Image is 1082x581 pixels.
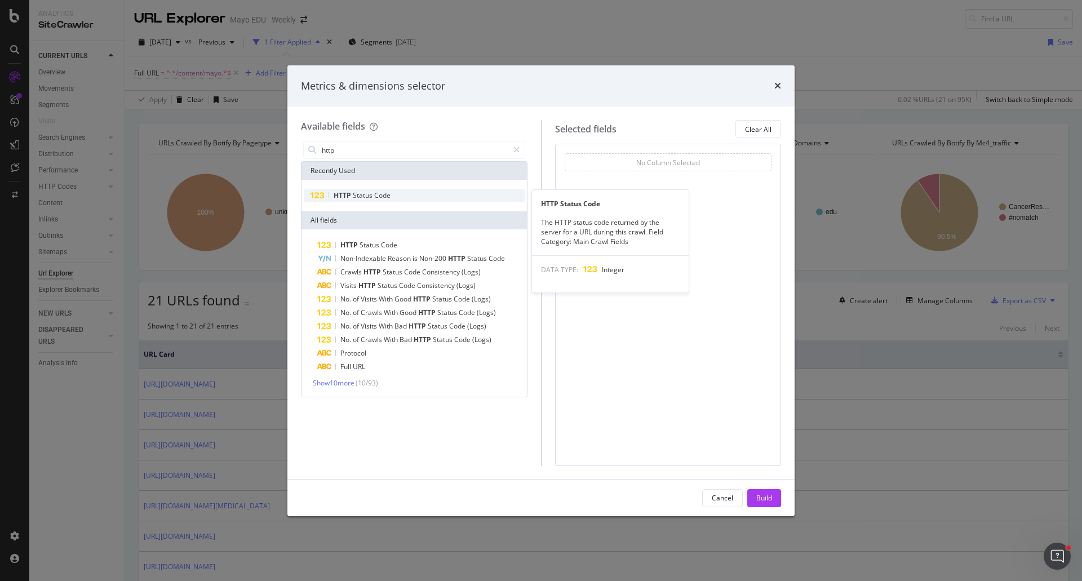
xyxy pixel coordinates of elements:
span: Code [381,240,397,250]
iframe: Intercom live chat [1044,543,1071,570]
span: (Logs) [456,281,476,290]
span: With [384,308,400,317]
button: Clear All [735,120,781,138]
span: With [384,335,400,344]
span: HTTP [413,294,432,304]
span: No. [340,294,353,304]
span: is [413,254,419,263]
div: Build [756,493,772,503]
span: Code [454,335,472,344]
span: Visits [361,321,379,331]
div: Cancel [712,493,733,503]
span: Crawls [361,308,384,317]
div: Clear All [745,125,771,134]
span: Code [374,190,391,200]
button: Build [747,489,781,507]
span: Show 10 more [313,378,354,388]
span: Code [404,267,422,277]
span: Status [360,240,381,250]
span: ( 10 / 93 ) [356,378,378,388]
span: Status [432,294,454,304]
span: HTTP [448,254,467,263]
span: Status [428,321,449,331]
span: (Logs) [462,267,481,277]
div: Available fields [301,120,365,132]
div: No Column Selected [636,158,700,167]
span: No. [340,335,353,344]
span: No. [340,321,353,331]
span: Code [489,254,505,263]
span: Status [378,281,399,290]
span: Bad [394,321,409,331]
span: HTTP [409,321,428,331]
span: Reason [388,254,413,263]
span: Code [449,321,467,331]
span: (Logs) [472,294,491,304]
span: HTTP [414,335,433,344]
span: of [353,335,361,344]
span: DATA TYPE: [541,265,578,274]
span: Status [437,308,459,317]
div: Selected fields [555,123,617,136]
span: Status [383,267,404,277]
button: Cancel [702,489,743,507]
span: URL [353,362,365,371]
span: Non-Indexable [340,254,388,263]
div: Metrics & dimensions selector [301,79,445,94]
span: HTTP [358,281,378,290]
span: Good [400,308,418,317]
span: Non-200 [419,254,448,263]
span: Full [340,362,353,371]
span: Consistency [417,281,456,290]
span: HTTP [340,240,360,250]
span: No. [340,308,353,317]
span: Bad [400,335,414,344]
span: Status [467,254,489,263]
span: (Logs) [472,335,491,344]
span: Code [459,308,477,317]
div: HTTP Status Code [532,199,689,209]
span: (Logs) [467,321,486,331]
span: Consistency [422,267,462,277]
span: HTTP [418,308,437,317]
span: of [353,321,361,331]
span: Code [399,281,417,290]
div: All fields [301,211,527,229]
span: Visits [361,294,379,304]
span: Integer [602,265,624,274]
span: Good [394,294,413,304]
span: HTTP [363,267,383,277]
span: Crawls [361,335,384,344]
div: The HTTP status code returned by the server for a URL during this crawl. Field Category: Main Cra... [532,218,689,246]
input: Search by field name [321,141,508,158]
div: Recently Used [301,162,527,180]
span: Protocol [340,348,366,358]
span: Crawls [340,267,363,277]
span: HTTP [334,190,353,200]
span: With [379,294,394,304]
span: Visits [340,281,358,290]
span: of [353,308,361,317]
span: Code [454,294,472,304]
span: of [353,294,361,304]
span: Status [353,190,374,200]
div: modal [287,65,795,516]
span: Status [433,335,454,344]
div: times [774,79,781,94]
span: With [379,321,394,331]
span: (Logs) [477,308,496,317]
